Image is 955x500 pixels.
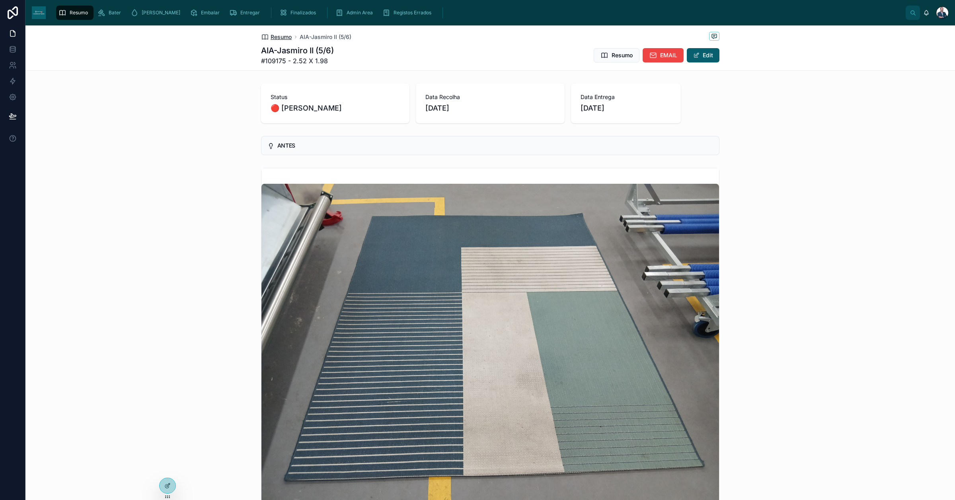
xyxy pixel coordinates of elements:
span: Bater [109,10,121,16]
a: Resumo [261,33,292,41]
span: [DATE] [425,103,555,114]
span: Resumo [70,10,88,16]
span: Embalar [201,10,220,16]
img: App logo [32,6,46,19]
span: Status [271,93,400,101]
button: EMAIL [643,48,684,62]
a: Resumo [56,6,94,20]
span: Registos Errados [394,10,431,16]
a: Embalar [187,6,225,20]
h1: AIA-Jasmiro II (5/6) [261,45,334,56]
a: AIA-Jasmiro II (5/6) [300,33,351,41]
span: 🔴 [PERSON_NAME] [271,103,400,114]
a: Finalizados [277,6,322,20]
span: #109175 - 2.52 X 1.98 [261,56,334,66]
h5: ANTES [277,143,713,148]
span: Admin Area [347,10,373,16]
a: Entregar [227,6,265,20]
span: Finalizados [290,10,316,16]
a: Bater [95,6,127,20]
a: [PERSON_NAME] [128,6,186,20]
span: EMAIL [660,51,677,59]
a: Registos Errados [380,6,437,20]
button: Edit [687,48,719,62]
span: [DATE] [581,103,671,114]
span: Entregar [240,10,260,16]
button: Resumo [594,48,639,62]
div: scrollable content [52,4,906,21]
span: [PERSON_NAME] [142,10,180,16]
span: Resumo [612,51,633,59]
span: Resumo [271,33,292,41]
span: Data Recolha [425,93,555,101]
a: Admin Area [333,6,378,20]
span: Data Entrega [581,93,671,101]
